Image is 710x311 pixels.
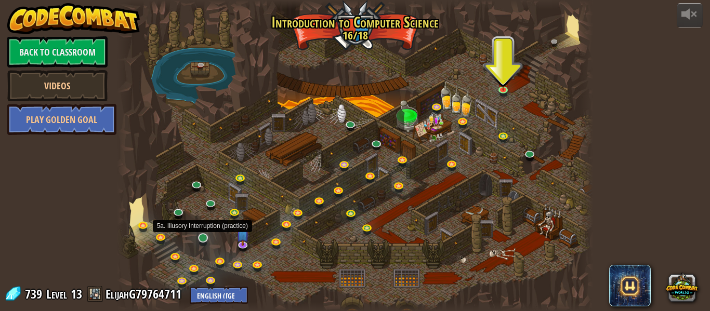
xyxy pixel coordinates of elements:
[498,72,509,91] img: level-banner-started.png
[7,104,116,135] a: Play Golden Goal
[7,70,108,101] a: Videos
[7,36,108,67] a: Back to Classroom
[106,286,185,302] a: ElijahG79764711
[236,224,249,246] img: level-banner-unstarted-subscriber.png
[677,3,703,28] button: Adjust volume
[46,286,67,303] span: Level
[25,286,45,302] span: 739
[7,3,140,34] img: CodeCombat - Learn how to code by playing a game
[71,286,82,302] span: 13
